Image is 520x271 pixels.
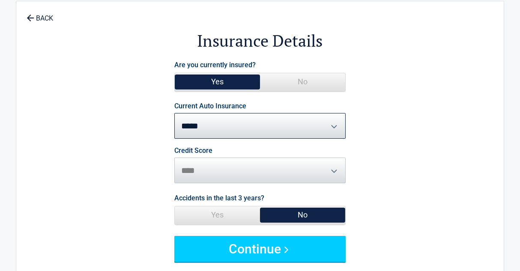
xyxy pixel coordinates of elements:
span: No [260,206,345,223]
h2: Insurance Details [63,30,457,52]
a: BACK [25,7,55,22]
button: Continue [174,236,346,262]
span: Yes [175,73,260,90]
label: Are you currently insured? [174,59,256,71]
span: No [260,73,345,90]
label: Accidents in the last 3 years? [174,192,264,204]
span: Yes [175,206,260,223]
label: Current Auto Insurance [174,103,246,110]
label: Credit Score [174,147,212,154]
